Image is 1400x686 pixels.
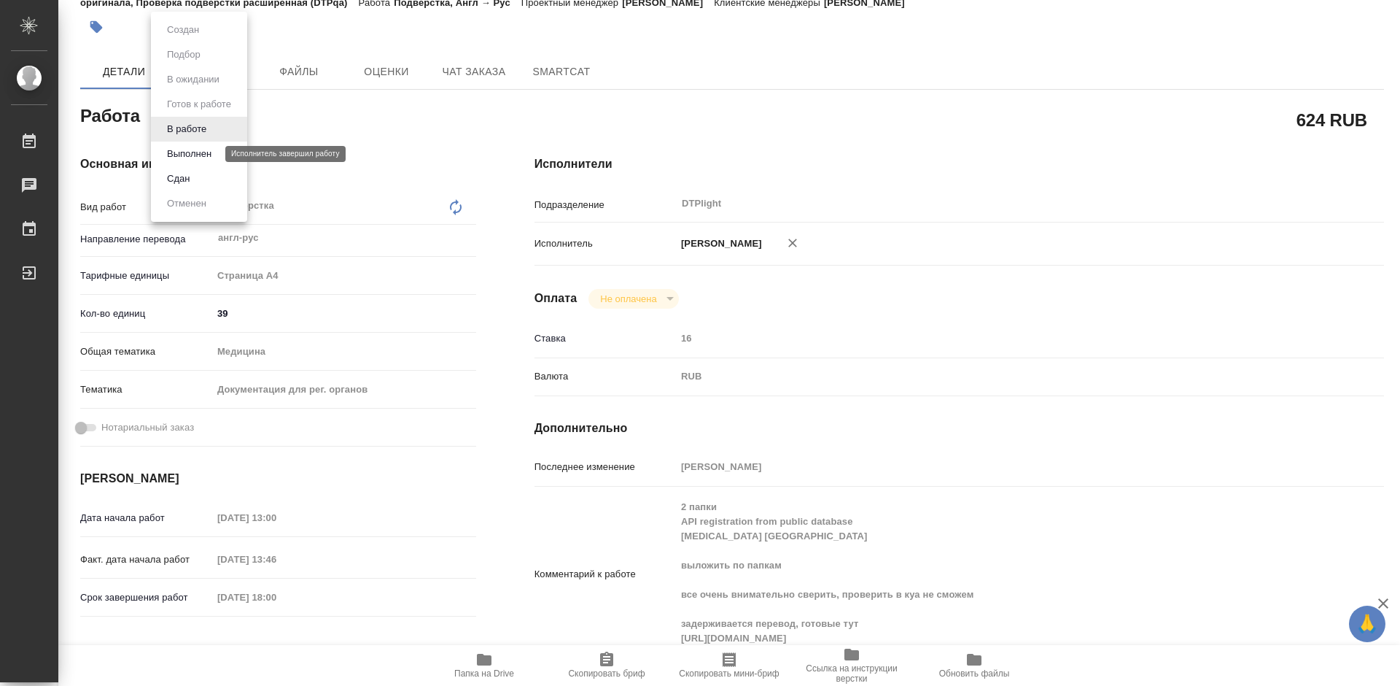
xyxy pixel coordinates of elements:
[163,171,194,187] button: Сдан
[163,72,224,88] button: В ожидании
[163,22,203,38] button: Создан
[163,196,211,212] button: Отменен
[163,96,236,112] button: Готов к работе
[163,146,216,162] button: Выполнен
[163,47,205,63] button: Подбор
[163,121,211,137] button: В работе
